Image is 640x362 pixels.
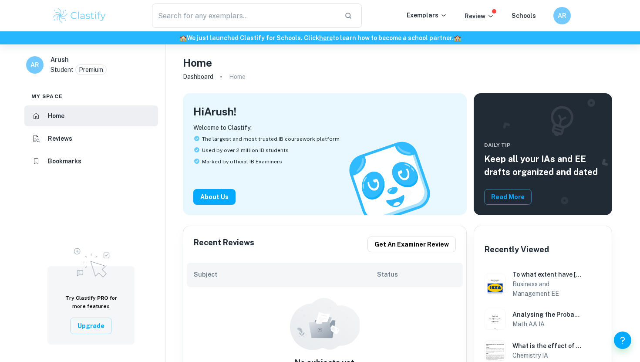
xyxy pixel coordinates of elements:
[454,34,461,41] span: 🏫
[69,243,113,280] img: Upgrade to Pro
[193,104,236,119] h4: Hi Arush !
[484,141,602,149] span: Daily Tip
[202,135,340,143] span: The largest and most trusted IB coursework platform
[152,3,337,28] input: Search for any exemplars...
[30,60,40,70] h6: AR
[48,156,81,166] h6: Bookmarks
[183,55,212,71] h4: Home
[485,309,505,330] img: Math AA IA example thumbnail: Analysing the Probability of Resistance
[193,189,236,205] button: About Us
[512,319,582,329] h6: Math AA IA
[2,33,638,43] h6: We just launched Clastify for Schools. Click to learn how to become a school partner.
[183,71,213,83] a: Dashboard
[194,270,377,279] h6: Subject
[512,270,582,279] h6: To what extent have [PERSON_NAME]'s in-store retailtainment strategies contributed to enhancing b...
[51,55,69,64] h6: Arush
[97,295,108,301] span: PRO
[70,318,112,334] button: Upgrade
[48,134,72,143] h6: Reviews
[48,111,64,121] h6: Home
[79,65,103,74] p: Premium
[193,123,456,132] p: Welcome to Clastify:
[229,72,246,81] p: Home
[319,34,333,41] a: here
[484,189,532,205] button: Read More
[51,65,74,74] p: Student
[485,244,549,256] h6: Recently Viewed
[557,11,567,20] h6: AR
[407,10,447,20] p: Exemplars
[31,92,63,100] span: My space
[512,351,582,360] h6: Chemistry IA
[52,7,107,24] img: Clastify logo
[512,341,582,351] h6: What is the effect of direct ultraviolet light (of wavelength 185nm) for 0, 10, 30, 60 and 180 mi...
[24,151,158,172] a: Bookmarks
[465,11,494,21] p: Review
[481,305,605,333] a: Math AA IA example thumbnail: Analysing the Probability of Resistance Analysing the Probability o...
[512,12,536,19] a: Schools
[485,274,505,294] img: Business and Management EE example thumbnail: To what extent have IKEA's in-store reta
[58,294,124,311] h6: Try Clastify for more features
[553,7,571,24] button: AR
[481,266,605,302] a: Business and Management EE example thumbnail: To what extent have IKEA's in-store retaTo what ext...
[179,34,187,41] span: 🏫
[202,158,282,166] span: Marked by official IB Examiners
[24,128,158,149] a: Reviews
[194,237,254,252] h6: Recent Reviews
[24,105,158,126] a: Home
[485,340,505,361] img: Chemistry IA example thumbnail: What is the effect of direct ultraviolet
[484,152,602,179] h5: Keep all your IAs and EE drafts organized and dated
[614,332,631,349] button: Help and Feedback
[367,237,456,252] button: Get an examiner review
[512,310,582,319] h6: Analysing the Probability of Resistance Retesting in Cryptocurrency Markets: A Statistical Approa...
[202,146,289,154] span: Used by over 2 million IB students
[377,270,456,279] h6: Status
[512,279,582,298] h6: Business and Management EE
